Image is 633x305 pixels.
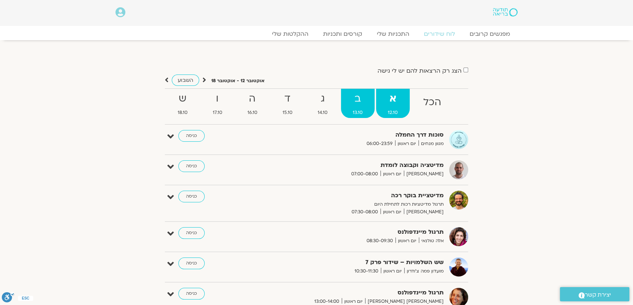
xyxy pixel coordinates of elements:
span: [PERSON_NAME] [404,208,444,216]
strong: מדיטציה וקבוצה לומדת [265,160,444,170]
span: יום ראשון [380,208,404,216]
strong: תרגול מיינדפולנס [265,288,444,298]
a: א12.10 [376,89,410,118]
span: 17.10 [201,109,234,117]
a: ו17.10 [201,89,234,118]
a: התכניות שלי [369,30,417,38]
a: ש18.10 [166,89,199,118]
span: יום ראשון [380,170,404,178]
strong: ו [201,91,234,107]
span: 14.10 [306,109,340,117]
span: 06:00-23:59 [364,140,395,148]
a: לוח שידורים [417,30,462,38]
a: השבוע [172,75,199,86]
strong: הכל [411,94,453,111]
strong: תרגול מיינדפולנס [265,227,444,237]
span: השבוע [178,77,193,84]
strong: מדיטציית בוקר רכה [265,191,444,201]
strong: ש [166,91,199,107]
label: הצג רק הרצאות להם יש לי גישה [378,68,462,74]
span: 10:30-11:30 [352,267,381,275]
strong: א [376,91,410,107]
a: כניסה [178,160,205,172]
span: יום ראשון [395,237,419,245]
strong: סוכות דרך החמלה [265,130,444,140]
a: כניסה [178,130,205,142]
span: 07:30-08:00 [349,208,380,216]
span: מועדון פמה צ'ודרון [404,267,444,275]
strong: ב [341,91,375,107]
span: אלה טולנאי [419,237,444,245]
a: ד15.10 [270,89,304,118]
p: אוקטובר 12 - אוקטובר 18 [211,77,265,85]
span: 12.10 [376,109,410,117]
span: יום ראשון [395,140,418,148]
p: תרגול מדיטציות רכות לתחילת היום [265,201,444,208]
span: 07:00-08:00 [349,170,380,178]
span: יצירת קשר [585,290,611,300]
strong: ג [306,91,340,107]
a: מפגשים קרובים [462,30,518,38]
a: ג14.10 [306,89,340,118]
a: ה16.10 [235,89,269,118]
span: מגוון מנחים [418,140,444,148]
a: הכל [411,89,453,118]
nav: Menu [115,30,518,38]
a: ב13.10 [341,89,375,118]
strong: ה [235,91,269,107]
span: 08:30-09:30 [364,237,395,245]
a: ההקלטות שלי [265,30,316,38]
span: 18.10 [166,109,199,117]
a: יצירת קשר [560,287,629,301]
a: כניסה [178,191,205,202]
span: 15.10 [270,109,304,117]
a: כניסה [178,227,205,239]
strong: ד [270,91,304,107]
a: קורסים ותכניות [316,30,369,38]
a: כניסה [178,288,205,300]
span: 13.10 [341,109,375,117]
span: [PERSON_NAME] [404,170,444,178]
strong: שש השלמויות – שידור פרק 7 [265,258,444,267]
span: 16.10 [235,109,269,117]
span: יום ראשון [381,267,404,275]
a: כניסה [178,258,205,269]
